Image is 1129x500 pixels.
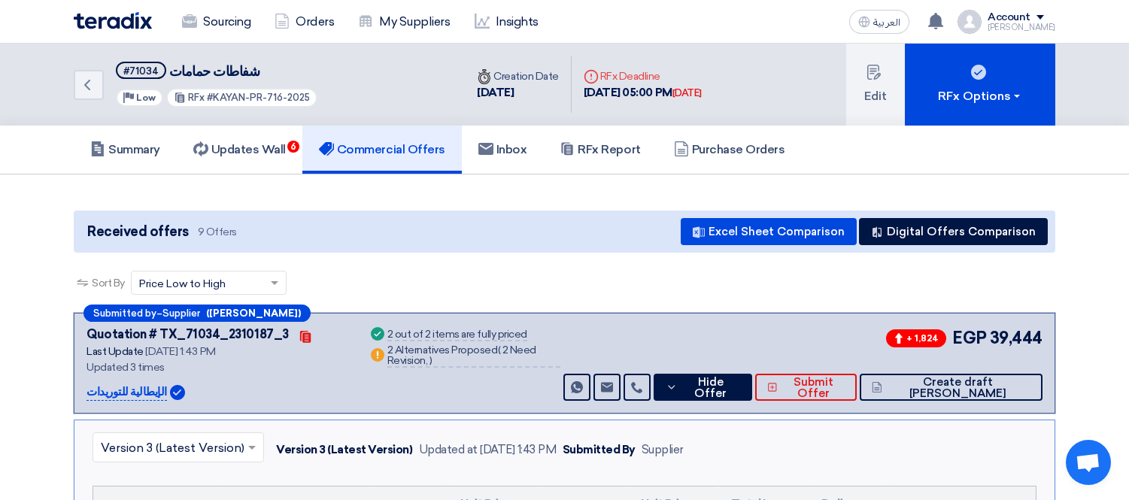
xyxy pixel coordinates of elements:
[755,374,857,401] button: Submit Offer
[302,126,462,174] a: Commercial Offers
[478,142,527,157] h5: Inbox
[387,344,536,367] span: 2 Need Revision,
[584,84,702,102] div: [DATE] 05:00 PM
[193,142,286,157] h5: Updates Wall
[198,225,237,239] span: 9 Offers
[136,92,156,103] span: Low
[938,87,1023,105] div: RFx Options
[781,377,845,399] span: Submit Offer
[276,441,413,459] div: Version 3 (Latest Version)
[462,126,544,174] a: Inbox
[170,5,263,38] a: Sourcing
[87,222,189,242] span: Received offers
[988,23,1055,32] div: [PERSON_NAME]
[860,374,1043,401] button: Create draft [PERSON_NAME]
[674,142,785,157] h5: Purchase Orders
[86,345,144,358] span: Last Update
[560,142,640,157] h5: RFx Report
[170,385,185,400] img: Verified Account
[74,12,152,29] img: Teradix logo
[886,377,1030,399] span: Create draft [PERSON_NAME]
[1066,440,1111,485] a: Open chat
[86,326,289,344] div: Quotation # TX_71034_2310187_3
[319,142,445,157] h5: Commercial Offers
[92,275,125,291] span: Sort By
[177,126,302,174] a: Updates Wall6
[498,344,501,356] span: (
[145,345,215,358] span: [DATE] 1:43 PM
[162,308,200,318] span: Supplier
[905,44,1055,126] button: RFx Options
[543,126,657,174] a: RFx Report
[387,345,561,368] div: 2 Alternatives Proposed
[873,17,900,28] span: العربية
[139,276,226,292] span: Price Low to High
[672,86,702,101] div: [DATE]
[477,68,559,84] div: Creation Date
[654,374,752,401] button: Hide Offer
[958,10,982,34] img: profile_test.png
[346,5,462,38] a: My Suppliers
[463,5,551,38] a: Insights
[206,308,301,318] b: ([PERSON_NAME])
[952,326,987,350] span: EGP
[988,11,1030,24] div: Account
[93,308,156,318] span: Submitted by
[657,126,802,174] a: Purchase Orders
[86,383,167,402] p: الإيطالية للتوريدات
[859,218,1048,245] button: Digital Offers Comparison
[83,305,311,322] div: –
[90,142,160,157] h5: Summary
[849,10,909,34] button: العربية
[86,359,350,375] div: Updated 3 times
[123,66,159,76] div: #71034
[563,441,636,459] div: Submitted By
[990,326,1043,350] span: 39,444
[116,62,317,80] h5: شفاطات حمامات
[188,92,205,103] span: RFx
[886,329,946,347] span: + 1,824
[846,44,905,126] button: Edit
[681,218,857,245] button: Excel Sheet Comparison
[681,377,740,399] span: Hide Offer
[642,441,684,459] div: Supplier
[263,5,346,38] a: Orders
[287,141,299,153] span: 6
[584,68,702,84] div: RFx Deadline
[169,63,260,80] span: شفاطات حمامات
[477,84,559,102] div: [DATE]
[419,441,557,459] div: Updated at [DATE] 1:43 PM
[429,354,432,367] span: )
[387,329,527,341] div: 2 out of 2 items are fully priced
[74,126,177,174] a: Summary
[207,92,310,103] span: #KAYAN-PR-716-2025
